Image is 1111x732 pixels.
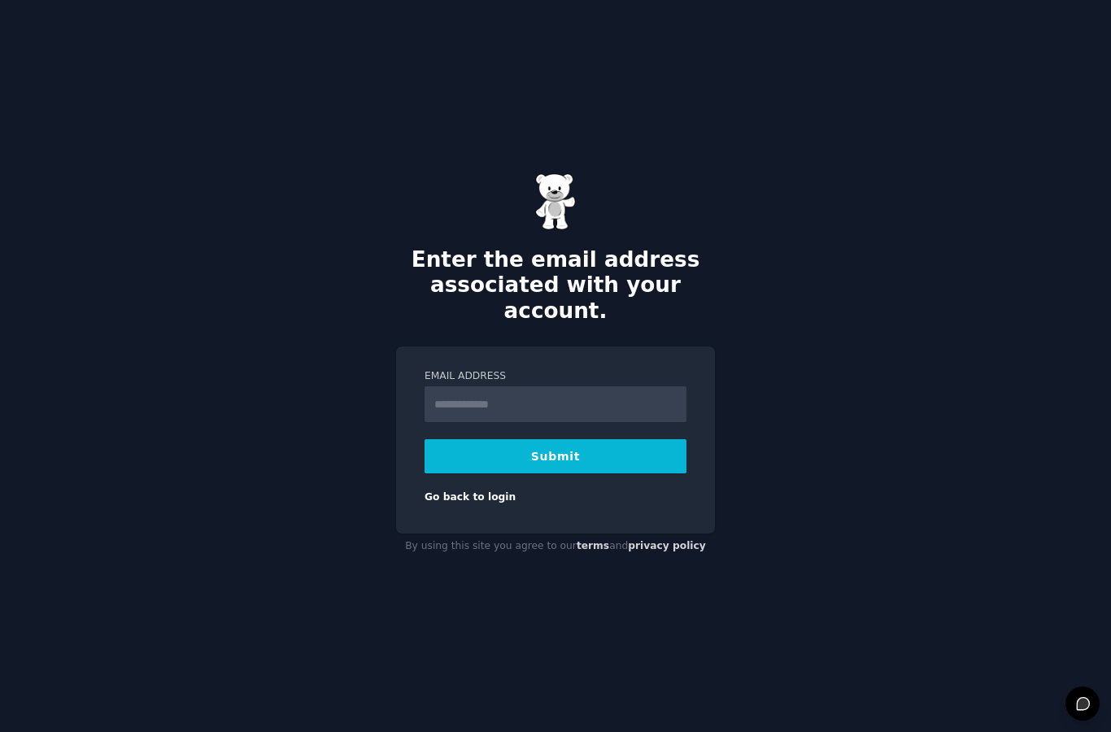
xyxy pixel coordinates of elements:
[628,540,706,551] a: privacy policy
[425,369,686,384] label: Email Address
[425,491,516,503] a: Go back to login
[396,534,715,560] div: By using this site you agree to our and
[577,540,609,551] a: terms
[535,173,576,230] img: Gummy Bear
[425,439,686,473] button: Submit
[396,247,715,325] h2: Enter the email address associated with your account.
